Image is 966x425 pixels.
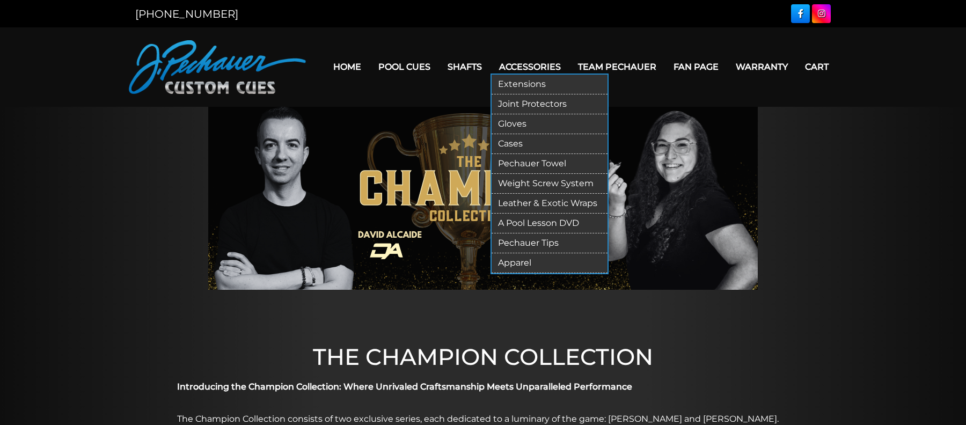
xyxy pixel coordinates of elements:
a: Pechauer Towel [492,154,608,174]
a: Extensions [492,75,608,94]
a: Fan Page [665,53,727,80]
a: Accessories [491,53,569,80]
a: Joint Protectors [492,94,608,114]
a: Pechauer Tips [492,233,608,253]
a: Home [325,53,370,80]
a: Leather & Exotic Wraps [492,194,608,214]
a: Cases [492,134,608,154]
img: Pechauer Custom Cues [129,40,306,94]
a: Gloves [492,114,608,134]
strong: Introducing the Champion Collection: Where Unrivaled Craftsmanship Meets Unparalleled Performance [177,382,632,392]
a: Weight Screw System [492,174,608,194]
a: A Pool Lesson DVD [492,214,608,233]
a: Shafts [439,53,491,80]
a: Pool Cues [370,53,439,80]
a: [PHONE_NUMBER] [135,8,238,20]
a: Cart [796,53,837,80]
a: Warranty [727,53,796,80]
a: Team Pechauer [569,53,665,80]
a: Apparel [492,253,608,273]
